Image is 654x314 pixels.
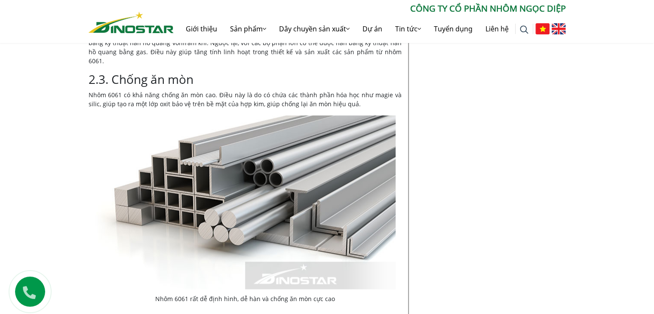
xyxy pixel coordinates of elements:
a: Tin tức [389,15,427,43]
a: Liên hệ [479,15,515,43]
p: CÔNG TY CỔ PHẦN NHÔM NGỌC DIỆP [174,2,566,15]
figcaption: Nhôm 6061 rất dễ định hình, dễ hàn và chống ăn mòn cực cao [95,294,396,303]
a: Dự án [356,15,389,43]
img: Nhôm 6061 rất dễ định hình, dễ hàn [95,115,396,289]
img: search [520,25,528,34]
h3: 2.3. Chống ăn mòn [89,72,402,87]
a: Dây chuyền sản xuất [273,15,356,43]
p: Các kỹ thuật hàn thông dụng cũng có thể hàn loại nhôm 6061. Đối với các bộ phận mỏng nên ưu tiên ... [89,29,402,65]
img: English [552,23,566,34]
img: Tiếng Việt [535,23,550,34]
img: Nhôm Dinostar [89,12,174,33]
a: Sản phẩm [224,15,273,43]
a: Giới thiệu [179,15,224,43]
p: Nhôm 6061 có khả năng chống ăn mòn cao. Điều này là do có chứa các thành phần hóa học như magie v... [89,90,402,108]
a: Tuyển dụng [427,15,479,43]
